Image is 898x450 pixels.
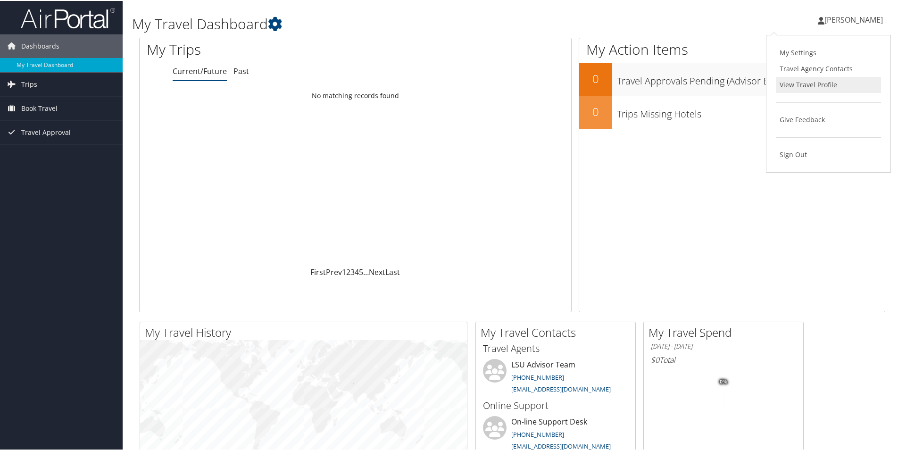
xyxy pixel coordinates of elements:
h1: My Action Items [579,39,885,58]
a: Travel Agency Contacts [776,60,881,76]
a: Sign Out [776,146,881,162]
tspan: 0% [720,378,727,384]
a: 0Trips Missing Hotels [579,95,885,128]
a: Current/Future [173,65,227,75]
span: Book Travel [21,96,58,119]
a: [PHONE_NUMBER] [511,429,564,438]
a: [EMAIL_ADDRESS][DOMAIN_NAME] [511,441,611,450]
a: 1 [342,266,346,276]
a: [PHONE_NUMBER] [511,372,564,381]
a: 5 [359,266,363,276]
a: 2 [346,266,350,276]
span: Travel Approval [21,120,71,143]
span: Trips [21,72,37,95]
h3: Travel Agents [483,341,628,354]
h3: Trips Missing Hotels [617,102,885,120]
a: 3 [350,266,355,276]
h3: Travel Approvals Pending (Advisor Booked) [617,69,885,87]
td: No matching records found [140,86,571,103]
a: My Settings [776,44,881,60]
h1: My Travel Dashboard [132,13,639,33]
span: $0 [651,354,659,364]
a: First [310,266,326,276]
a: Next [369,266,385,276]
li: LSU Advisor Team [478,358,633,397]
h6: [DATE] - [DATE] [651,341,796,350]
h1: My Trips [147,39,384,58]
h6: Total [651,354,796,364]
h2: My Travel Contacts [481,324,635,340]
a: Prev [326,266,342,276]
h2: 0 [579,103,612,119]
h2: 0 [579,70,612,86]
a: 0Travel Approvals Pending (Advisor Booked) [579,62,885,95]
a: Past [233,65,249,75]
a: View Travel Profile [776,76,881,92]
a: [EMAIL_ADDRESS][DOMAIN_NAME] [511,384,611,392]
a: Last [385,266,400,276]
a: [PERSON_NAME] [818,5,892,33]
img: airportal-logo.png [21,6,115,28]
a: Give Feedback [776,111,881,127]
span: Dashboards [21,33,59,57]
h2: My Travel History [145,324,467,340]
span: [PERSON_NAME] [824,14,883,24]
span: … [363,266,369,276]
h2: My Travel Spend [649,324,803,340]
h3: Online Support [483,398,628,411]
a: 4 [355,266,359,276]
